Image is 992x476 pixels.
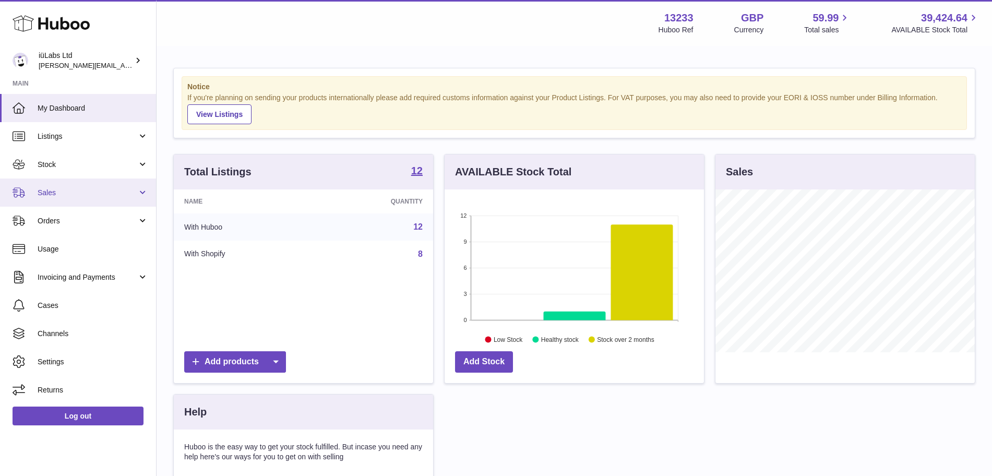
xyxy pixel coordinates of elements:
text: 9 [463,239,467,245]
h3: Sales [726,165,753,179]
text: 0 [463,317,467,323]
a: Log out [13,407,144,425]
span: Channels [38,329,148,339]
div: If you're planning on sending your products internationally please add required customs informati... [187,93,961,124]
span: [PERSON_NAME][EMAIL_ADDRESS][DOMAIN_NAME] [39,61,209,69]
h3: AVAILABLE Stock Total [455,165,571,179]
span: Sales [38,188,137,198]
text: 12 [460,212,467,219]
span: Invoicing and Payments [38,272,137,282]
a: Add products [184,351,286,373]
span: Orders [38,216,137,226]
td: With Huboo [174,213,314,241]
strong: 12 [411,165,423,176]
div: Currency [734,25,764,35]
div: iüLabs Ltd [39,51,133,70]
a: Add Stock [455,351,513,373]
a: 12 [411,165,423,178]
strong: 13233 [664,11,694,25]
text: 6 [463,265,467,271]
span: Stock [38,160,137,170]
span: My Dashboard [38,103,148,113]
h3: Help [184,405,207,419]
p: Huboo is the easy way to get your stock fulfilled. But incase you need any help here's our ways f... [184,442,423,462]
a: View Listings [187,104,252,124]
span: 39,424.64 [921,11,967,25]
span: Total sales [804,25,851,35]
span: Returns [38,385,148,395]
span: AVAILABLE Stock Total [891,25,979,35]
img: annunziata@iulabs.co [13,53,28,68]
span: Settings [38,357,148,367]
span: Listings [38,132,137,141]
a: 12 [413,222,423,231]
span: Cases [38,301,148,311]
span: Usage [38,244,148,254]
th: Quantity [314,189,433,213]
span: 59.99 [812,11,839,25]
text: Healthy stock [541,336,579,343]
strong: GBP [741,11,763,25]
td: With Shopify [174,241,314,268]
div: Huboo Ref [659,25,694,35]
h3: Total Listings [184,165,252,179]
a: 59.99 Total sales [804,11,851,35]
text: Low Stock [494,336,523,343]
th: Name [174,189,314,213]
strong: Notice [187,82,961,92]
a: 8 [418,249,423,258]
text: 3 [463,291,467,297]
text: Stock over 2 months [597,336,654,343]
a: 39,424.64 AVAILABLE Stock Total [891,11,979,35]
